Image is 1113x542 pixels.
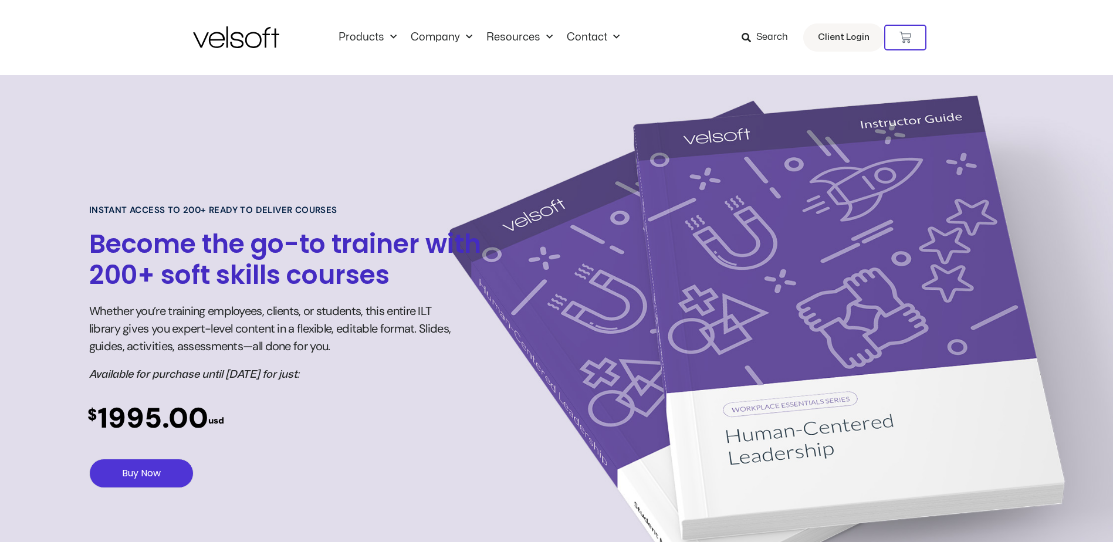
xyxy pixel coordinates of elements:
[193,26,279,48] img: Velsoft Training Materials
[818,30,870,45] span: Client Login
[208,415,224,426] sup: usd
[89,370,299,380] em: Available for purchase until [DATE] for just:
[89,302,454,355] h5: Whether you’re training employees, clients, or students, this entire ILT library gives you expert...
[756,30,788,45] span: Search
[331,31,627,44] nav: Menu
[331,31,404,44] a: ProductsMenu Toggle
[803,23,884,52] a: Client Login
[742,28,796,48] a: Search
[560,31,627,44] a: ContactMenu Toggle
[89,229,519,291] h1: Become the go-to trainer with 200+ soft skills courses
[87,400,224,436] h2: 1995.00
[122,469,161,478] span: Buy Now
[87,404,97,425] sup: $
[479,31,560,44] a: ResourcesMenu Toggle
[404,31,479,44] a: CompanyMenu Toggle
[89,204,337,217] h6: Instant access to 200+ ready to deliver courses
[89,459,194,488] a: Buy Now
